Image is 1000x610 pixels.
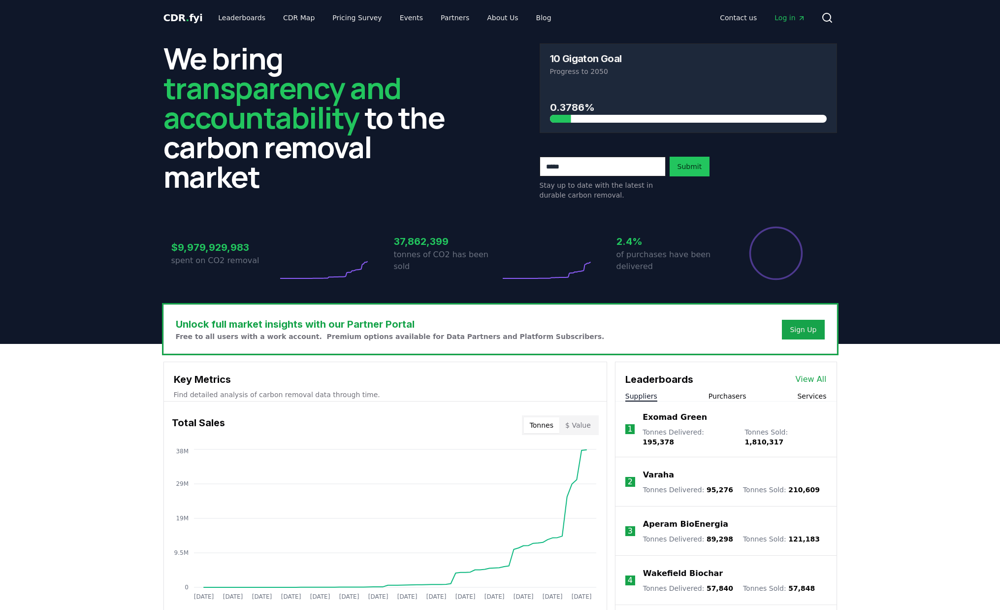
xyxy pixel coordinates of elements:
a: About Us [479,9,526,27]
h3: 2.4% [616,234,723,249]
tspan: [DATE] [397,593,417,600]
a: Aperam BioEnergia [643,518,728,530]
span: 57,848 [788,584,815,592]
button: Suppliers [625,391,657,401]
button: Tonnes [524,417,559,433]
tspan: [DATE] [310,593,330,600]
h3: Unlock full market insights with our Partner Portal [176,317,605,332]
a: Pricing Survey [324,9,389,27]
a: Partners [433,9,477,27]
tspan: [DATE] [368,593,388,600]
tspan: 29M [176,480,189,487]
p: Tonnes Delivered : [643,485,733,495]
button: $ Value [559,417,597,433]
tspan: [DATE] [339,593,359,600]
h2: We bring to the carbon removal market [163,43,461,191]
tspan: [DATE] [513,593,533,600]
span: . [186,12,189,24]
h3: $9,979,929,983 [171,240,278,255]
h3: 10 Gigaton Goal [550,54,622,64]
a: Varaha [643,469,674,481]
span: 195,378 [643,438,674,446]
h3: 37,862,399 [394,234,500,249]
span: transparency and accountability [163,68,401,137]
tspan: 19M [176,515,189,522]
p: 4 [628,575,633,586]
span: 95,276 [707,486,733,494]
span: 89,298 [707,535,733,543]
p: 1 [627,423,632,435]
tspan: [DATE] [252,593,272,600]
tspan: [DATE] [455,593,475,600]
span: 121,183 [788,535,820,543]
h3: Key Metrics [174,372,597,387]
tspan: [DATE] [484,593,504,600]
span: 210,609 [788,486,820,494]
a: CDR.fyi [163,11,203,25]
tspan: [DATE] [426,593,446,600]
span: CDR fyi [163,12,203,24]
p: Tonnes Sold : [743,534,820,544]
a: Sign Up [790,325,816,335]
p: Tonnes Delivered : [643,427,735,447]
p: Tonnes Delivered : [643,534,733,544]
p: tonnes of CO2 has been sold [394,249,500,272]
a: Exomad Green [643,411,707,423]
a: Contact us [712,9,765,27]
p: Find detailed analysis of carbon removal data through time. [174,390,597,400]
p: 2 [628,476,633,488]
tspan: [DATE] [223,593,243,600]
a: View All [796,373,827,385]
p: Tonnes Sold : [743,485,820,495]
tspan: [DATE] [194,593,214,600]
p: Free to all users with a work account. Premium options available for Data Partners and Platform S... [176,332,605,341]
tspan: [DATE] [571,593,591,600]
tspan: [DATE] [542,593,562,600]
button: Submit [670,157,710,176]
tspan: 0 [185,584,189,591]
p: Tonnes Sold : [743,583,815,593]
h3: Leaderboards [625,372,693,387]
p: of purchases have been delivered [616,249,723,272]
nav: Main [210,9,559,27]
div: Percentage of sales delivered [748,226,804,281]
h3: Total Sales [172,415,225,435]
a: Log in [767,9,813,27]
a: Leaderboards [210,9,273,27]
button: Services [797,391,826,401]
p: spent on CO2 removal [171,255,278,267]
a: CDR Map [275,9,323,27]
p: Progress to 2050 [550,67,827,76]
tspan: 38M [176,448,189,455]
button: Purchasers [709,391,746,401]
h3: 0.3786% [550,100,827,115]
p: Tonnes Delivered : [643,583,733,593]
p: Tonnes Sold : [744,427,826,447]
p: 3 [628,525,633,537]
span: 57,840 [707,584,733,592]
nav: Main [712,9,813,27]
a: Events [392,9,431,27]
button: Sign Up [782,320,824,339]
a: Blog [528,9,559,27]
span: Log in [774,13,805,23]
tspan: 9.5M [174,549,188,556]
span: 1,810,317 [744,438,783,446]
p: Stay up to date with the latest in durable carbon removal. [540,180,666,200]
a: Wakefield Biochar [643,568,723,579]
tspan: [DATE] [281,593,301,600]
